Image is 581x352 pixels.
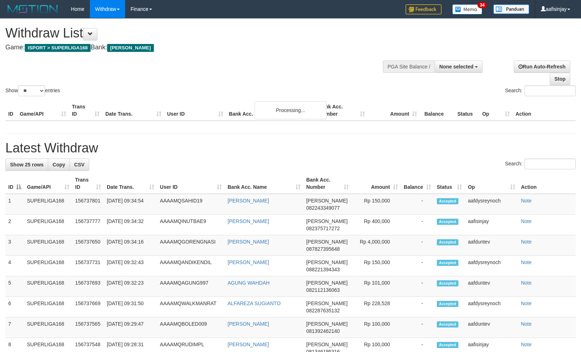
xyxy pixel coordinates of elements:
h4: Game: Bank: [5,44,380,51]
span: Accepted [437,198,458,204]
input: Search: [525,85,576,96]
td: 156737669 [72,297,104,317]
td: SUPERLIGA168 [24,256,72,276]
a: Note [521,280,532,286]
span: [PERSON_NAME] [306,198,348,204]
td: 156737565 [72,317,104,338]
th: ID: activate to sort column descending [5,173,24,194]
td: 3 [5,235,24,256]
th: Amount: activate to sort column ascending [352,173,401,194]
td: aafisinjay [465,215,518,235]
a: ALFAREZA SUGIANTO [228,300,281,306]
a: [PERSON_NAME] [228,342,269,347]
a: Note [521,218,532,224]
a: [PERSON_NAME] [228,198,269,204]
td: [DATE] 09:31:50 [104,297,157,317]
td: AAAAMQSAHID19 [157,194,225,215]
th: Action [518,173,576,194]
span: Accepted [437,321,458,328]
td: aafduntev [465,276,518,297]
a: Note [521,342,532,347]
td: SUPERLIGA168 [24,235,72,256]
span: [PERSON_NAME] [306,280,348,286]
td: 156737731 [72,256,104,276]
a: Note [521,198,532,204]
th: Bank Acc. Name: activate to sort column ascending [225,173,303,194]
th: Status: activate to sort column ascending [434,173,465,194]
span: [PERSON_NAME] [306,218,348,224]
span: Accepted [437,219,458,225]
a: Run Auto-Refresh [514,61,570,73]
a: CSV [69,159,89,171]
span: Accepted [437,239,458,245]
img: Feedback.jpg [406,4,442,14]
td: - [401,297,434,317]
input: Search: [525,159,576,169]
td: Rp 101,000 [352,276,401,297]
td: - [401,215,434,235]
th: Amount [368,100,420,121]
a: [PERSON_NAME] [228,321,269,327]
th: Status [454,100,479,121]
td: [DATE] 09:29:47 [104,317,157,338]
span: CSV [74,162,84,168]
th: Game/API [17,100,69,121]
th: User ID [164,100,226,121]
span: Accepted [437,280,458,286]
a: Note [521,321,532,327]
span: Accepted [437,260,458,266]
th: Trans ID [69,100,102,121]
td: 7 [5,317,24,338]
button: None selected [435,61,482,73]
td: - [401,235,434,256]
td: [DATE] 09:32:23 [104,276,157,297]
td: Rp 4,000,000 [352,235,401,256]
th: Date Trans.: activate to sort column ascending [104,173,157,194]
td: 156737801 [72,194,104,215]
td: 156737650 [72,235,104,256]
h1: Withdraw List [5,26,380,40]
span: Copy 081392462140 to clipboard [306,328,340,334]
th: Bank Acc. Number [316,100,368,121]
td: 1 [5,194,24,215]
td: [DATE] 09:34:32 [104,215,157,235]
td: aafdysreynoch [465,256,518,276]
span: ISPORT > SUPERLIGA168 [25,44,91,52]
td: [DATE] 09:34:54 [104,194,157,215]
td: - [401,194,434,215]
td: aafduntev [465,317,518,338]
span: Copy 082287635132 to clipboard [306,308,340,313]
th: Bank Acc. Number: activate to sort column ascending [303,173,352,194]
a: Copy [48,159,70,171]
span: Copy 087827395648 to clipboard [306,246,340,252]
a: [PERSON_NAME] [228,259,269,265]
a: Stop [550,73,570,85]
span: None selected [439,64,474,70]
td: SUPERLIGA168 [24,297,72,317]
span: Copy 088221394343 to clipboard [306,267,340,272]
th: Balance: activate to sort column ascending [401,173,434,194]
th: Trans ID: activate to sort column ascending [72,173,104,194]
label: Search: [505,159,576,169]
th: Date Trans. [102,100,164,121]
span: [PERSON_NAME] [306,239,348,245]
span: [PERSON_NAME] [306,300,348,306]
span: [PERSON_NAME] [306,321,348,327]
span: [PERSON_NAME] [306,259,348,265]
span: Copy 082243349077 to clipboard [306,205,340,211]
th: Action [513,100,576,121]
td: Rp 150,000 [352,194,401,215]
td: 4 [5,256,24,276]
th: User ID: activate to sort column ascending [157,173,225,194]
a: [PERSON_NAME] [228,218,269,224]
th: Op: activate to sort column ascending [465,173,518,194]
a: Note [521,259,532,265]
img: panduan.png [493,4,529,14]
td: 2 [5,215,24,235]
th: Game/API: activate to sort column ascending [24,173,72,194]
select: Showentries [18,85,45,96]
span: Copy 082375717272 to clipboard [306,226,340,231]
th: Op [479,100,513,121]
img: Button%20Memo.svg [452,4,482,14]
a: Note [521,239,532,245]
